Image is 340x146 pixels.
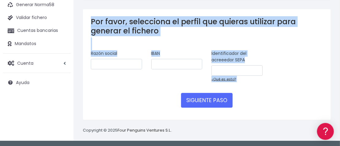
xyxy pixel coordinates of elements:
[151,50,160,57] label: IBAN
[91,17,323,35] h3: Por favor, selecciona el perfil que quieras utilizar para generar el fichero
[83,127,172,134] p: Copyright © 2025 .
[3,24,71,37] a: Cuentas bancarias
[118,127,171,133] a: Four Penguins Ventures S.L.
[181,93,233,108] button: SIGUIENTE PASO
[211,50,263,63] label: Identificador del acreeedor SEPA
[16,79,29,86] span: Ayuda
[3,57,71,70] a: Cuenta
[3,76,71,89] a: Ayuda
[211,77,236,82] a: ¿Qué es esto?
[91,50,117,57] label: Razón social
[3,11,71,24] a: Validar fichero
[17,60,33,66] span: Cuenta
[3,37,71,50] a: Mandatos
